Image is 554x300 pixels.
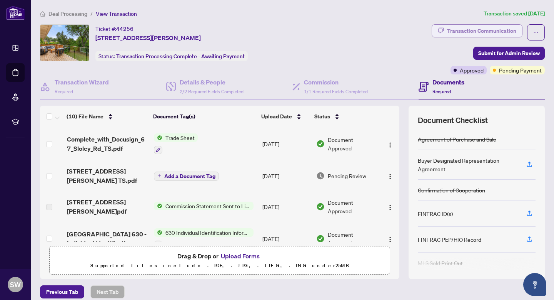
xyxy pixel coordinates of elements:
div: FINTRAC ID(s) [418,209,453,218]
h4: Documents [432,78,464,87]
td: [DATE] [259,160,313,191]
span: Required [432,89,451,94]
th: (10) File Name [63,106,150,127]
button: Submit for Admin Review [473,47,545,60]
th: Upload Date [258,106,312,127]
div: Ticket #: [95,24,133,33]
span: Document Approved [328,230,377,247]
span: Commission Statement Sent to Listing Brokerage [162,202,254,210]
span: Deal Processing [48,10,87,17]
td: [DATE] [259,222,313,255]
span: plus [157,174,161,178]
div: Agreement of Purchase and Sale [418,135,496,143]
span: [STREET_ADDRESS][PERSON_NAME]pdf [67,197,148,216]
span: Document Approved [328,198,377,215]
span: Previous Tab [46,286,78,298]
span: home [40,11,45,17]
img: Status Icon [154,133,162,142]
h4: Commission [304,78,368,87]
span: 1/1 Required Fields Completed [304,89,368,94]
img: IMG-E12274791_1.jpg [40,25,89,61]
span: Pending Payment [499,66,542,74]
button: Previous Tab [40,285,84,298]
span: Document Checklist [418,115,488,126]
span: Complete_with_Docusign_67_Sloley_Rd_TS.pdf [67,135,148,153]
div: FINTRAC PEP/HIO Record [418,235,481,244]
span: Submit for Admin Review [478,47,540,59]
img: Document Status [316,202,325,211]
img: Document Status [316,234,325,243]
img: Logo [387,142,393,148]
button: Transaction Communication [432,24,522,37]
td: [DATE] [259,191,313,222]
img: Document Status [316,172,325,180]
button: Add a Document Tag [154,172,219,181]
span: 630 Individual Identification Information Record [162,228,254,237]
div: Status: [95,51,248,61]
span: Status [314,112,330,121]
button: Open asap [523,273,546,296]
h4: Transaction Wizard [55,78,109,87]
span: [STREET_ADDRESS][PERSON_NAME] TS.pdf [67,167,148,185]
button: Logo [384,201,396,213]
img: logo [6,6,25,20]
button: Status IconCommission Statement Sent to Listing Brokerage [154,202,254,210]
button: Logo [384,170,396,182]
span: SW [10,279,21,290]
img: Logo [387,204,393,211]
div: Buyer Designated Representation Agreement [418,156,517,173]
button: Logo [384,233,396,245]
span: Pending Review [328,172,366,180]
img: Status Icon [154,228,162,237]
h4: Details & People [180,78,244,87]
article: Transaction saved [DATE] [484,9,545,18]
img: Logo [387,174,393,180]
th: Status [311,106,378,127]
span: (10) File Name [67,112,103,121]
span: [GEOGRAPHIC_DATA] 630 - Individual Identification Information Record 8.pdf [67,229,148,248]
span: [STREET_ADDRESS][PERSON_NAME] [95,33,201,42]
span: Drag & Drop or [177,251,262,261]
span: Drag & Drop orUpload FormsSupported files include .PDF, .JPG, .JPEG, .PNG under25MB [50,246,390,275]
button: Status IconTrade Sheet [154,133,198,154]
span: ellipsis [533,30,539,35]
span: Trade Sheet [162,133,198,142]
div: Confirmation of Cooperation [418,186,485,194]
span: 44256 [116,25,133,32]
img: Document Status [316,140,325,148]
td: [DATE] [259,127,313,160]
img: Logo [387,236,393,243]
span: Document Approved [328,135,377,152]
span: 2/2 Required Fields Completed [180,89,244,94]
span: Transaction Processing Complete - Awaiting Payment [116,53,245,60]
span: Upload Date [261,112,292,121]
span: Approved [460,66,484,74]
p: Supported files include .PDF, .JPG, .JPEG, .PNG under 25 MB [54,261,385,270]
div: Transaction Communication [447,25,516,37]
img: Status Icon [154,202,162,210]
span: Required [55,89,73,94]
li: / [90,9,93,18]
button: Logo [384,138,396,150]
button: Upload Forms [219,251,262,261]
th: Document Tag(s) [150,106,258,127]
button: Next Tab [90,285,125,298]
button: Status Icon630 Individual Identification Information Record [154,228,254,249]
span: Add a Document Tag [164,174,215,179]
span: View Transaction [96,10,137,17]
